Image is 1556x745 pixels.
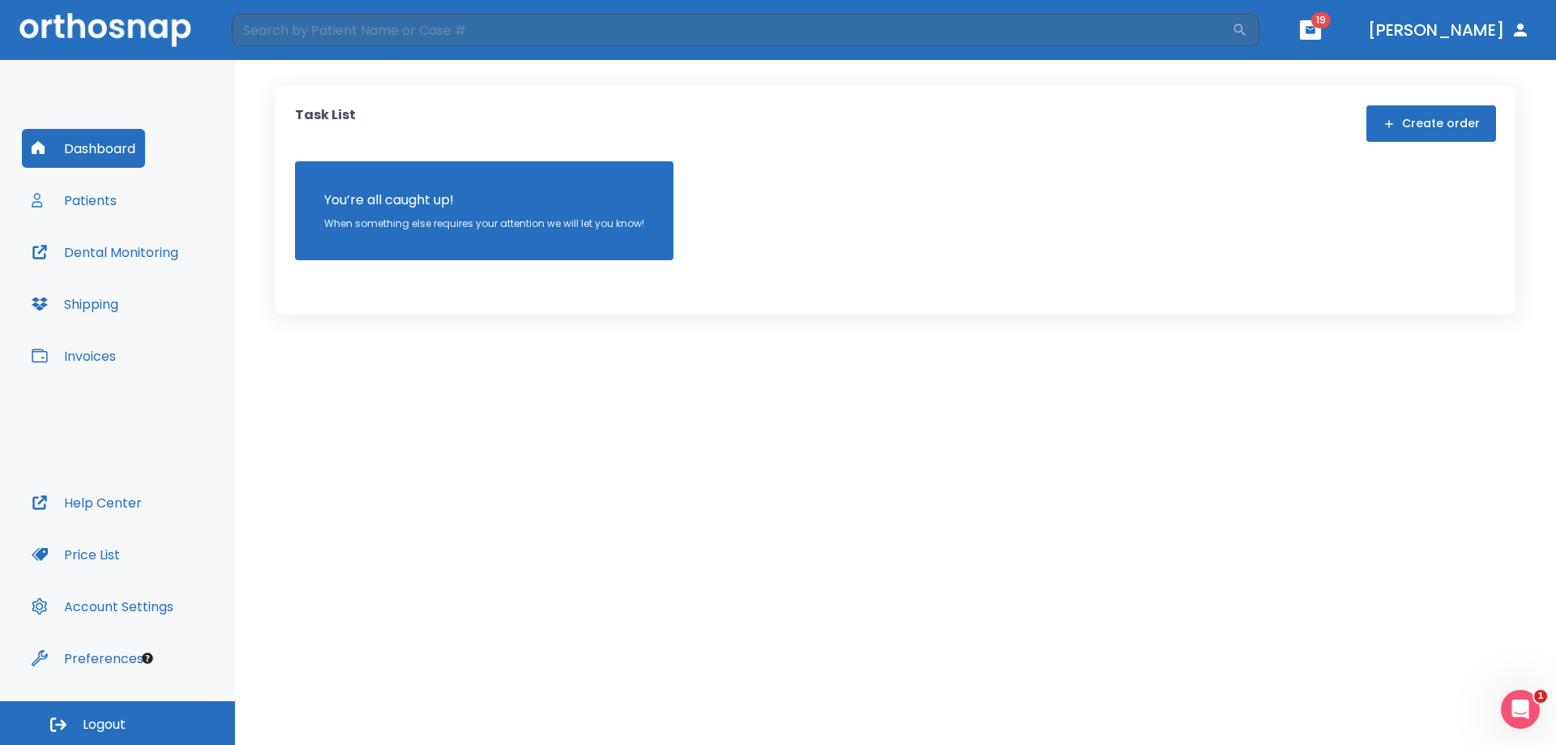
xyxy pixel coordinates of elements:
img: Orthosnap [19,13,191,46]
p: When something else requires your attention we will let you know! [324,216,644,231]
span: 1 [1534,690,1547,703]
button: Preferences [22,639,153,678]
button: Account Settings [22,587,183,626]
div: Tooltip anchor [140,651,155,666]
button: Patients [22,181,126,220]
span: Logout [83,716,126,734]
p: Task List [295,105,356,142]
button: Dental Monitoring [22,233,188,272]
button: [PERSON_NAME] [1361,15,1537,45]
p: You’re all caught up! [324,191,644,210]
button: Shipping [22,285,128,323]
span: 19 [1311,12,1331,28]
iframe: Intercom live chat [1501,690,1540,729]
button: Price List [22,535,130,574]
button: Invoices [22,336,126,375]
button: Dashboard [22,129,145,168]
input: Search by Patient Name or Case # [232,14,1232,46]
button: Help Center [22,483,152,522]
button: Create order [1366,105,1496,142]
